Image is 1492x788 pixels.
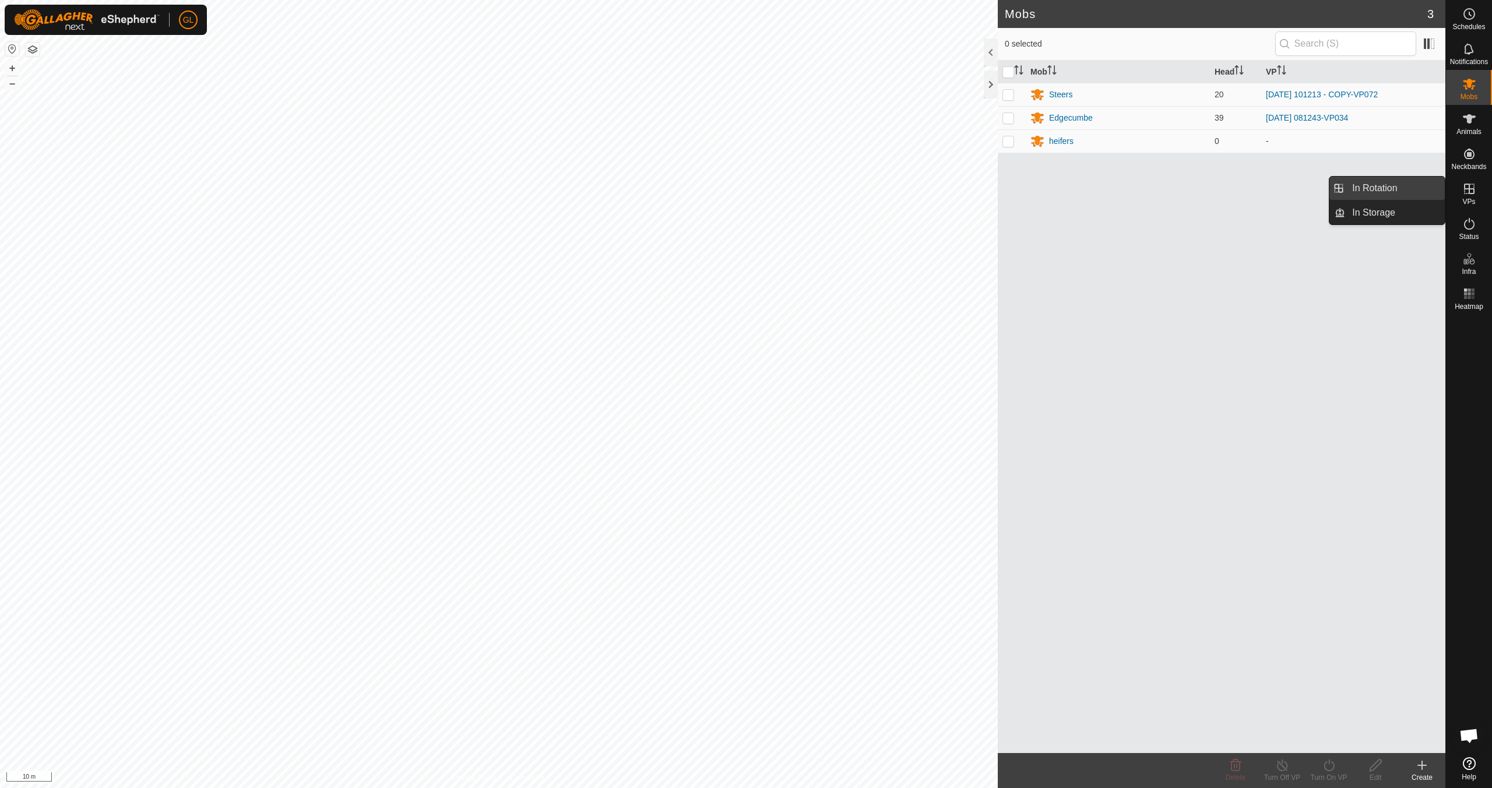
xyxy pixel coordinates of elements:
input: Search (S) [1275,31,1416,56]
div: Turn On VP [1305,772,1352,783]
li: In Rotation [1329,177,1445,200]
div: Open chat [1452,718,1487,753]
td: - [1261,129,1445,153]
button: – [5,76,19,90]
span: Delete [1226,773,1246,782]
span: Infra [1462,268,1476,275]
h2: Mobs [1005,7,1427,21]
span: 39 [1215,113,1224,122]
span: In Storage [1352,206,1395,220]
span: 3 [1427,5,1434,23]
span: Mobs [1461,93,1477,100]
a: Help [1446,752,1492,785]
span: Animals [1456,128,1482,135]
th: VP [1261,61,1445,83]
a: In Storage [1345,201,1445,224]
span: 0 [1215,136,1219,146]
img: Gallagher Logo [14,9,160,30]
span: Help [1462,773,1476,780]
a: In Rotation [1345,177,1445,200]
span: 0 selected [1005,38,1275,50]
div: Steers [1049,89,1072,101]
li: In Storage [1329,201,1445,224]
span: In Rotation [1352,181,1397,195]
a: [DATE] 081243-VP034 [1266,113,1348,122]
p-sorticon: Activate to sort [1047,67,1057,76]
div: Create [1399,772,1445,783]
span: Neckbands [1451,163,1486,170]
button: Reset Map [5,42,19,56]
span: GL [183,14,194,26]
span: Notifications [1450,58,1488,65]
a: Contact Us [511,773,545,783]
div: Turn Off VP [1259,772,1305,783]
button: Map Layers [26,43,40,57]
span: Status [1459,233,1479,240]
a: [DATE] 101213 - COPY-VP072 [1266,90,1378,99]
p-sorticon: Activate to sort [1277,67,1286,76]
span: Schedules [1452,23,1485,30]
div: heifers [1049,135,1074,147]
p-sorticon: Activate to sort [1014,67,1023,76]
span: Heatmap [1455,303,1483,310]
th: Head [1210,61,1261,83]
span: VPs [1462,198,1475,205]
p-sorticon: Activate to sort [1234,67,1244,76]
span: 20 [1215,90,1224,99]
button: + [5,61,19,75]
th: Mob [1026,61,1210,83]
div: Edit [1352,772,1399,783]
a: Privacy Policy [453,773,497,783]
div: Edgecumbe [1049,112,1093,124]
